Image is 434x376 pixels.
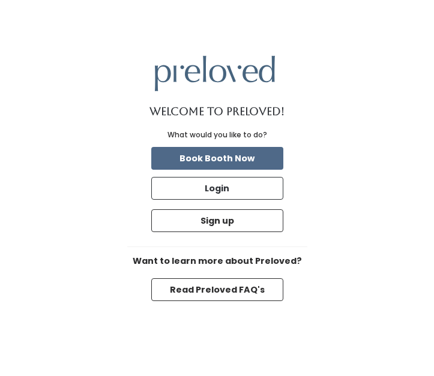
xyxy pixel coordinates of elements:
[149,106,285,118] h1: Welcome to Preloved!
[151,177,283,200] button: Login
[149,207,286,234] a: Sign up
[151,147,283,170] button: Book Booth Now
[149,175,286,202] a: Login
[155,56,275,91] img: preloved logo
[167,130,267,140] div: What would you like to do?
[127,257,307,266] h6: Want to learn more about Preloved?
[151,209,283,232] button: Sign up
[151,278,283,301] button: Read Preloved FAQ's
